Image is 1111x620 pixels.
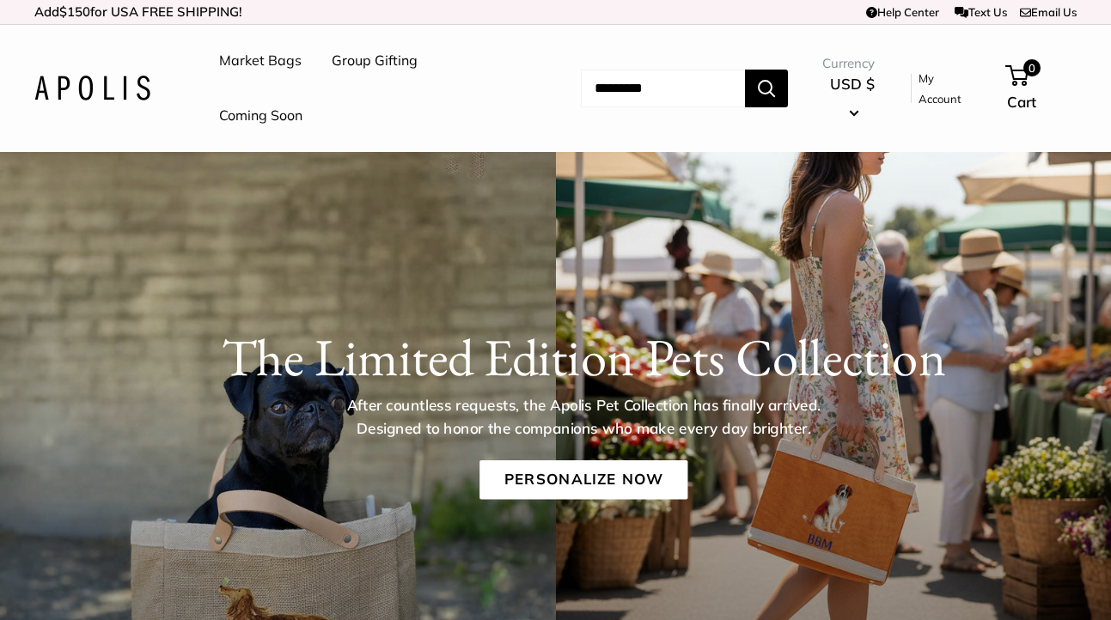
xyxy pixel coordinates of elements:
[332,48,418,74] a: Group Gifting
[1007,93,1036,111] span: Cart
[830,75,875,93] span: USD $
[89,326,1078,388] h1: The Limited Edition Pets Collection
[822,52,882,76] span: Currency
[219,103,302,129] a: Coming Soon
[822,70,882,125] button: USD $
[1007,61,1077,116] a: 0 Cart
[34,76,150,100] img: Apolis
[919,68,976,110] a: My Account
[219,48,302,74] a: Market Bags
[1020,5,1077,19] a: Email Us
[479,460,687,500] a: Personalize Now
[59,3,90,20] span: $150
[318,394,849,440] p: After countless requests, the Apolis Pet Collection has finally arrived. Designed to honor the co...
[581,70,745,107] input: Search...
[955,5,1007,19] a: Text Us
[745,70,788,107] button: Search
[1022,59,1040,76] span: 0
[866,5,939,19] a: Help Center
